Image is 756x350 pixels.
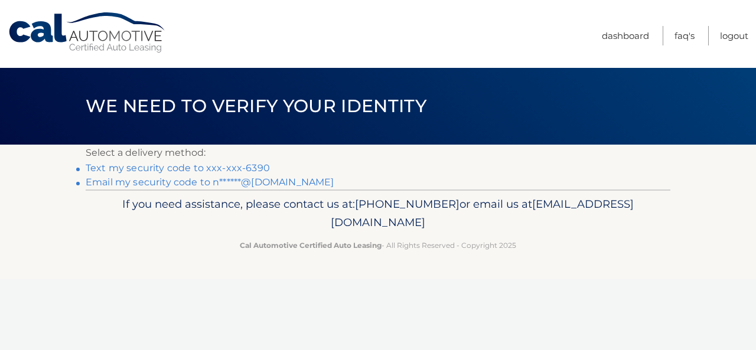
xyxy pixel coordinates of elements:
[86,162,270,174] a: Text my security code to xxx-xxx-6390
[240,241,382,250] strong: Cal Automotive Certified Auto Leasing
[93,239,663,251] p: - All Rights Reserved - Copyright 2025
[93,195,663,233] p: If you need assistance, please contact us at: or email us at
[674,26,695,45] a: FAQ's
[355,197,460,211] span: [PHONE_NUMBER]
[86,176,334,188] a: Email my security code to n******@[DOMAIN_NAME]
[720,26,748,45] a: Logout
[8,12,167,54] a: Cal Automotive
[602,26,649,45] a: Dashboard
[86,95,426,117] span: We need to verify your identity
[86,145,670,161] p: Select a delivery method:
